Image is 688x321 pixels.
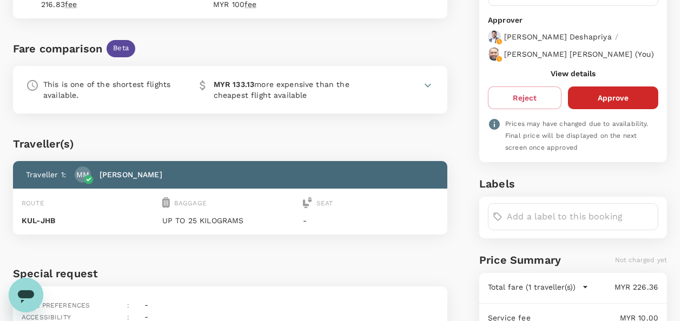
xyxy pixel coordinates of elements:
[162,197,170,208] img: baggage-icon
[13,265,447,282] h6: Special request
[488,30,501,43] img: avatar-67a5bcb800f47.png
[615,31,618,42] p: /
[22,215,158,226] p: KUL - JHB
[214,80,255,89] b: MYR 133.13
[107,43,135,54] span: Beta
[479,175,667,192] h6: Labels
[22,199,44,207] span: Route
[504,49,654,59] p: [PERSON_NAME] [PERSON_NAME] ( You )
[615,256,667,264] span: Not charged yet
[22,302,90,309] span: Meal preferences
[26,169,66,180] p: Traveller 1 :
[13,135,447,152] div: Traveller(s)
[214,79,349,101] p: more expensive than the cheapest flight available
[488,282,575,292] p: Total fare (1 traveller(s))
[140,295,148,311] div: -
[588,282,658,292] p: MYR 226.36
[316,199,333,207] span: Seat
[488,15,658,26] p: Approver
[303,215,439,226] p: -
[100,169,162,180] p: [PERSON_NAME]
[479,251,561,269] h6: Price Summary
[568,86,658,109] button: Approve
[505,120,649,151] span: Prices may have changed due to availability. Final price will be displayed on the next screen onc...
[9,278,43,312] iframe: Button to launch messaging window
[43,79,179,101] p: This is one of the shortest flights available.
[488,86,561,109] button: Reject
[127,302,129,309] span: :
[507,208,653,225] input: Add a label to this booking
[504,31,612,42] p: [PERSON_NAME] Deshapriya
[76,169,89,180] p: MM
[488,48,501,61] img: avatar-67b4218f54620.jpeg
[162,215,299,226] p: UP TO 25 KILOGRAMS
[174,199,207,207] span: Baggage
[551,69,596,78] button: View details
[127,313,129,321] span: :
[22,313,71,321] span: Accessibility
[303,197,312,208] img: seat-icon
[13,40,102,57] div: Fare comparison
